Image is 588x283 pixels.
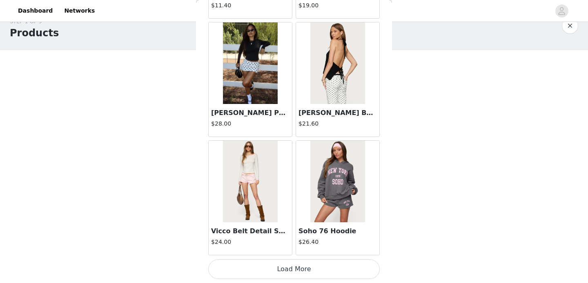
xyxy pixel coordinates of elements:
h1: Products [10,26,59,40]
h4: $26.40 [298,238,377,246]
a: Networks [59,2,100,20]
img: Ivey Backless Crochet Halter Top [310,22,365,104]
h3: [PERSON_NAME] Polka Dot Mini Skort [211,108,290,118]
h3: [PERSON_NAME] Backless Crochet Halter Top [298,108,377,118]
img: Noreen Polka Dot Mini Skort [223,22,277,104]
h4: $28.00 [211,119,290,128]
h4: $19.00 [298,1,377,10]
h4: $21.60 [298,119,377,128]
a: Dashboard [13,2,58,20]
img: Vicco Belt Detail Shorts [223,141,277,222]
h3: Vicco Belt Detail Shorts [211,226,290,236]
h4: $11.40 [211,1,290,10]
div: avatar [558,4,566,18]
h3: Soho 76 Hoodie [298,226,377,236]
img: Soho 76 Hoodie [310,141,365,222]
h4: $24.00 [211,238,290,246]
button: Load More [208,259,380,279]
